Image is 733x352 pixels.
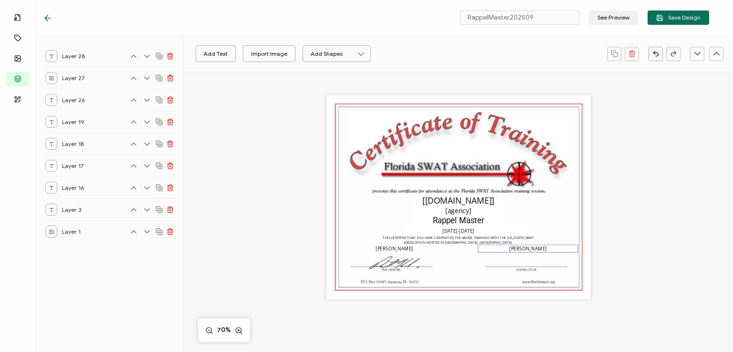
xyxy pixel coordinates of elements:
span: Layer 17 [62,160,91,172]
img: cdf0a7ff-b99d-4894-bb42-f07ce92642e6.jpg [381,159,535,187]
span: Layer 19 [62,116,91,128]
button: See Preview [589,10,638,25]
span: 70% [216,325,232,335]
span: Layer 18 [62,138,91,150]
span: Layer 16 [62,182,91,194]
pre: [[DOMAIN_NAME]] [422,195,494,206]
button: Add Text [196,45,236,62]
pre: Rappel Master [433,216,484,226]
button: Save Design [648,10,709,25]
pre: [PERSON_NAME] [376,246,413,252]
pre: [DATE]-[DATE] [442,228,474,234]
span: Layer 28 [62,50,91,62]
span: Layer 27 [62,72,91,84]
div: Import Image [251,45,287,62]
pre: [PERSON_NAME] [509,246,546,252]
input: Name your certificate [460,10,579,25]
span: Layer 26 [62,94,91,106]
pre: THIS CERTIFIES THAT YOU HAVE COMPLETED THE ABOVE TRAINING WITH THE [US_STATE] SWAT ASSOCIATION HO... [383,235,535,245]
span: Layer 1 [62,226,91,238]
pre: [agency] [445,206,471,215]
span: Layer 3 [62,204,91,216]
button: Add Shapes [303,45,371,62]
img: 1212af47-6539-4df8-be71-6d1ee56e0a39.gif [368,255,421,270]
span: Save Design [656,14,701,21]
iframe: Chat Widget [685,306,733,352]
